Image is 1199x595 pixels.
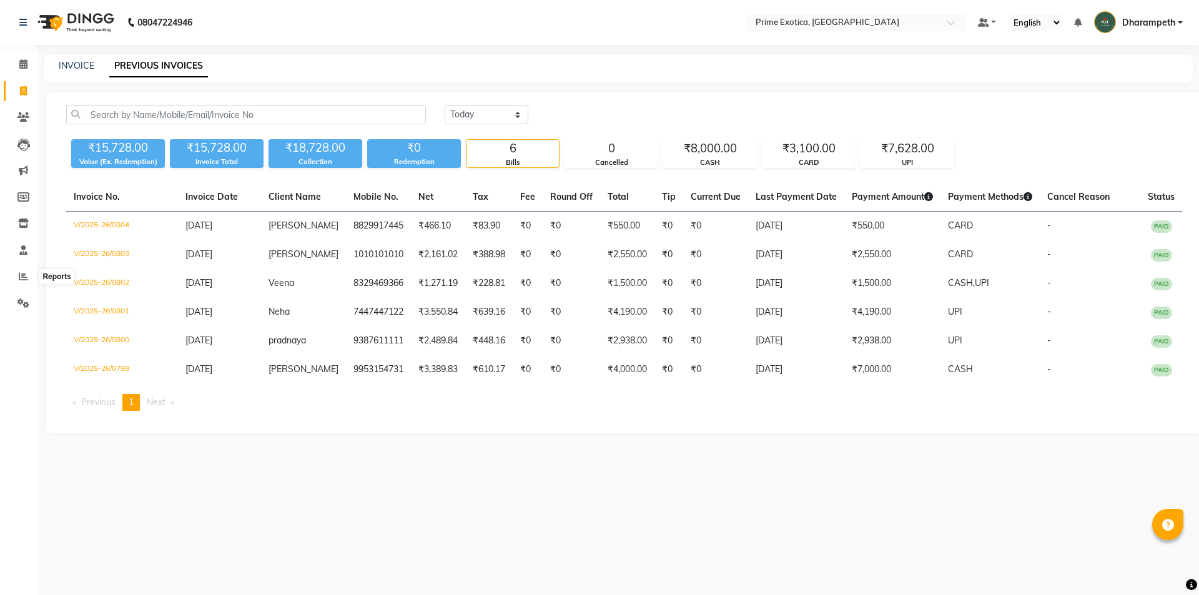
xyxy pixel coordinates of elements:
span: [DATE] [185,220,212,231]
span: Neha [269,306,290,317]
td: ₹466.10 [411,212,465,241]
span: [DATE] [185,306,212,317]
td: ₹0 [513,327,543,355]
div: Collection [269,157,362,167]
td: [DATE] [748,269,844,298]
span: CASH [948,363,973,375]
div: 6 [466,140,559,157]
div: ₹8,000.00 [664,140,756,157]
span: - [1047,220,1051,231]
span: [DATE] [185,335,212,346]
span: Status [1148,191,1175,202]
td: ₹0 [543,355,600,384]
div: 0 [565,140,658,157]
td: ₹83.90 [465,212,513,241]
td: ₹0 [543,212,600,241]
div: ₹3,100.00 [762,140,855,157]
td: ₹0 [683,240,748,269]
div: ₹15,728.00 [170,139,264,157]
span: Previous [81,396,116,408]
td: ₹388.98 [465,240,513,269]
td: ₹4,190.00 [600,298,654,327]
td: ₹0 [654,327,683,355]
td: V/2025-26/0802 [66,269,178,298]
td: [DATE] [748,298,844,327]
span: PAID [1151,220,1172,233]
div: ₹0 [367,139,461,157]
span: PAID [1151,364,1172,376]
td: [DATE] [748,355,844,384]
img: logo [32,5,117,40]
td: ₹2,161.02 [411,240,465,269]
td: V/2025-26/0804 [66,212,178,241]
td: ₹0 [543,240,600,269]
td: ₹3,550.84 [411,298,465,327]
td: ₹1,271.19 [411,269,465,298]
span: [DATE] [185,363,212,375]
td: ₹0 [513,355,543,384]
div: Value (Ex. Redemption) [71,157,165,167]
a: INVOICE [59,60,94,71]
td: ₹2,938.00 [844,327,940,355]
span: - [1047,248,1051,260]
td: ₹0 [683,355,748,384]
td: [DATE] [748,212,844,241]
td: ₹0 [654,212,683,241]
span: Payment Amount [852,191,933,202]
td: ₹639.16 [465,298,513,327]
td: ₹0 [513,269,543,298]
td: ₹0 [683,269,748,298]
iframe: chat widget [1147,545,1187,583]
span: Round Off [550,191,593,202]
span: Current Due [691,191,741,202]
div: CARD [762,157,855,168]
span: Client Name [269,191,321,202]
td: ₹228.81 [465,269,513,298]
td: ₹550.00 [600,212,654,241]
span: Tax [473,191,488,202]
span: Invoice No. [74,191,120,202]
div: UPI [861,157,954,168]
span: Dharampeth [1122,16,1175,29]
td: ₹0 [513,240,543,269]
b: 08047224946 [137,5,192,40]
span: Net [418,191,433,202]
td: 8829917445 [346,212,411,241]
td: ₹4,190.00 [844,298,940,327]
td: ₹1,500.00 [844,269,940,298]
td: V/2025-26/0801 [66,298,178,327]
span: [PERSON_NAME] [269,363,338,375]
td: ₹2,550.00 [844,240,940,269]
span: [PERSON_NAME] [269,220,338,231]
span: Payment Methods [948,191,1032,202]
td: ₹0 [654,269,683,298]
td: ₹0 [513,212,543,241]
td: 9387611111 [346,327,411,355]
td: ₹7,000.00 [844,355,940,384]
span: CARD [948,220,973,231]
span: [DATE] [185,248,212,260]
div: ₹7,628.00 [861,140,954,157]
td: 1010101010 [346,240,411,269]
td: V/2025-26/0800 [66,327,178,355]
div: ₹15,728.00 [71,139,165,157]
span: - [1047,306,1051,317]
span: CARD [948,248,973,260]
nav: Pagination [66,394,1182,411]
div: Invoice Total [170,157,264,167]
td: [DATE] [748,327,844,355]
td: ₹448.16 [465,327,513,355]
div: CASH [664,157,756,168]
td: V/2025-26/0799 [66,355,178,384]
span: - [1047,277,1051,288]
td: ₹0 [543,269,600,298]
span: 1 [129,396,134,408]
td: ₹0 [543,298,600,327]
td: 9953154731 [346,355,411,384]
td: ₹0 [654,298,683,327]
div: Redemption [367,157,461,167]
td: ₹610.17 [465,355,513,384]
td: ₹2,938.00 [600,327,654,355]
span: [DATE] [185,277,212,288]
td: ₹3,389.83 [411,355,465,384]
